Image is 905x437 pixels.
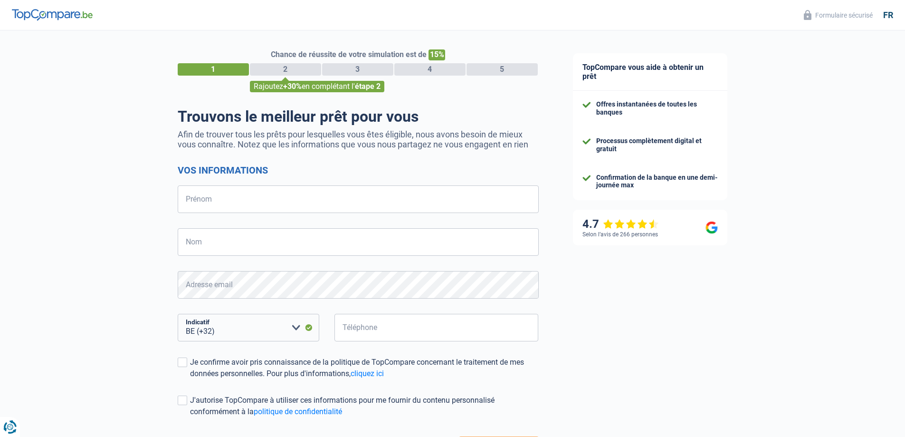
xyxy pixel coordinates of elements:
div: Processus complètement digital et gratuit [596,137,718,153]
button: Formulaire sécurisé [798,7,878,23]
a: politique de confidentialité [254,407,342,416]
div: Confirmation de la banque en une demi-journée max [596,174,718,190]
span: 15% [429,49,445,60]
span: étape 2 [355,82,381,91]
div: Je confirme avoir pris connaissance de la politique de TopCompare concernant le traitement de mes... [190,357,539,379]
div: 3 [322,63,393,76]
div: 2 [250,63,321,76]
span: +30% [283,82,302,91]
div: Selon l’avis de 266 personnes [582,231,658,238]
div: 5 [467,63,538,76]
div: Offres instantanées de toutes les banques [596,100,718,117]
img: TopCompare Logo [12,9,93,20]
h2: Vos informations [178,165,539,176]
div: Rajoutez en complétant l' [250,81,384,92]
div: 4.7 [582,217,659,231]
div: fr [883,10,893,20]
p: Afin de trouver tous les prêts pour lesquelles vous êtes éligible, nous avons besoin de mieux vou... [178,129,539,149]
a: cliquez ici [351,369,384,378]
div: 4 [394,63,466,76]
div: 1 [178,63,249,76]
input: 401020304 [334,314,539,341]
div: TopCompare vous aide à obtenir un prêt [573,53,727,91]
span: Chance de réussite de votre simulation est de [271,50,427,59]
h1: Trouvons le meilleur prêt pour vous [178,107,539,126]
div: J'autorise TopCompare à utiliser ces informations pour me fournir du contenu personnalisé conform... [190,395,539,418]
